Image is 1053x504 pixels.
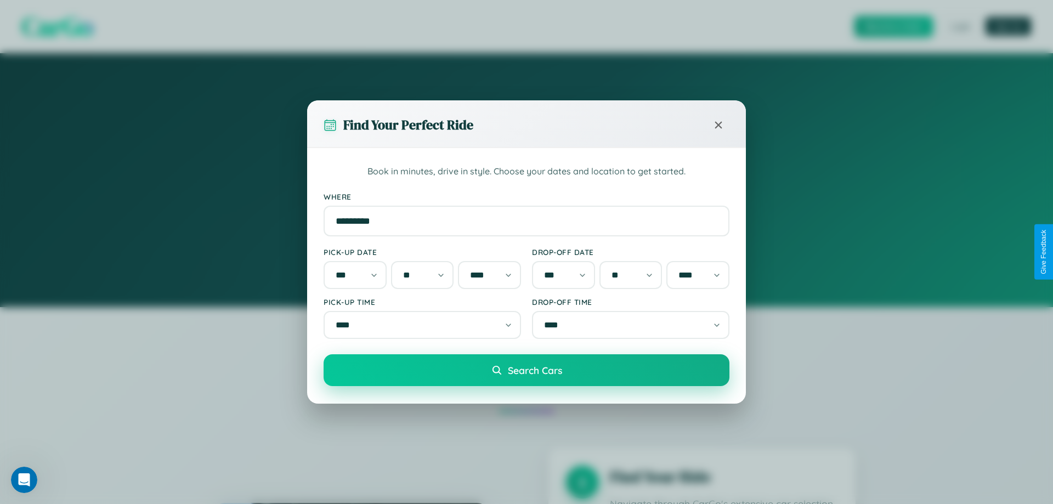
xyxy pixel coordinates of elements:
[508,364,562,376] span: Search Cars
[324,354,729,386] button: Search Cars
[324,165,729,179] p: Book in minutes, drive in style. Choose your dates and location to get started.
[532,247,729,257] label: Drop-off Date
[324,192,729,201] label: Where
[324,247,521,257] label: Pick-up Date
[343,116,473,134] h3: Find Your Perfect Ride
[324,297,521,307] label: Pick-up Time
[532,297,729,307] label: Drop-off Time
